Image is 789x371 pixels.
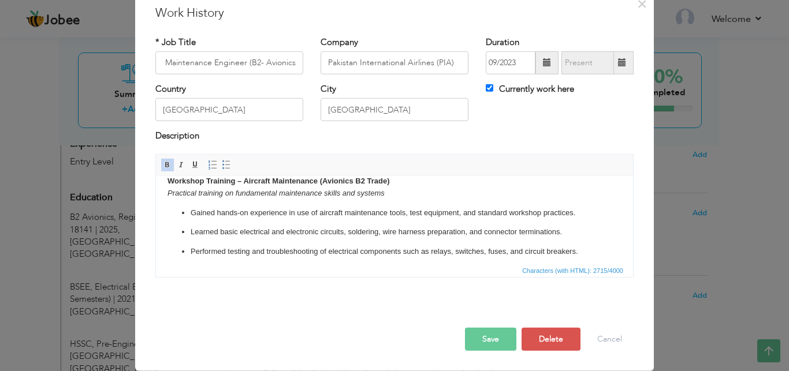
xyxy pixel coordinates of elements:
a: Underline [189,159,202,171]
label: Country [155,83,186,95]
label: Company [321,36,358,48]
a: Insert/Remove Numbered List [206,159,219,171]
label: City [321,83,336,95]
input: Present [561,51,614,74]
span: Characters (with HTML): 2715/4000 [520,265,626,276]
a: Italic [175,159,188,171]
a: Insert/Remove Bulleted List [220,159,233,171]
div: Statistics [520,265,627,276]
label: Currently work here [486,83,574,95]
input: Currently work here [486,84,493,92]
button: Cancel [586,328,634,351]
h3: Work History [155,4,634,21]
label: Duration [486,36,519,48]
button: Delete [522,328,580,351]
button: Save [465,328,516,351]
label: * Job Title [155,36,196,48]
a: Bold [161,159,174,171]
label: Description [155,130,199,142]
iframe: Rich Text Editor, workEditor [156,177,633,263]
input: From [486,51,535,74]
